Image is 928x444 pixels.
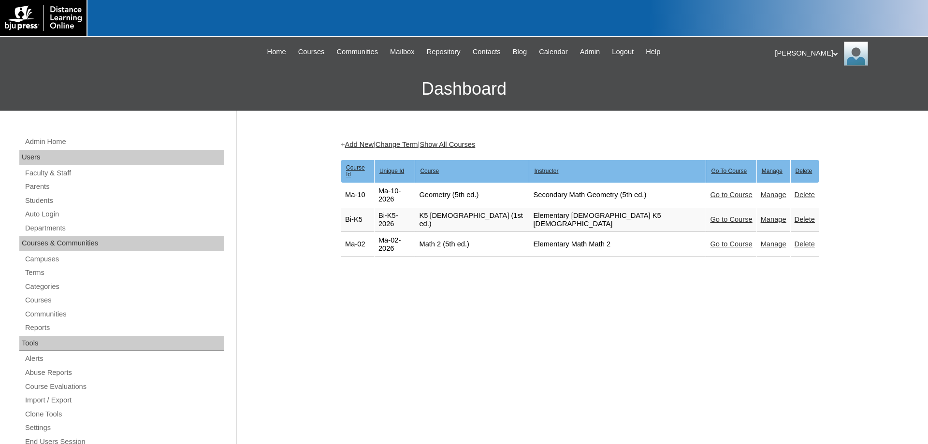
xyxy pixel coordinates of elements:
[513,46,527,57] span: Blog
[795,215,815,223] a: Delete
[580,46,600,57] span: Admin
[641,46,665,57] a: Help
[420,141,475,148] a: Show All Courses
[24,195,224,207] a: Students
[293,46,330,57] a: Courses
[375,208,415,232] td: Bi-K5-2026
[795,191,815,199] a: Delete
[336,46,378,57] span: Communities
[24,222,224,234] a: Departments
[710,191,752,199] a: Go to Course
[24,408,224,420] a: Clone Tools
[24,167,224,179] a: Faculty & Staff
[24,367,224,379] a: Abuse Reports
[427,46,461,57] span: Repository
[607,46,638,57] a: Logout
[711,168,747,174] u: Go To Course
[341,140,819,150] div: + | |
[415,208,529,232] td: K5 [DEMOGRAPHIC_DATA] (1st ed.)
[420,168,439,174] u: Course
[575,46,605,57] a: Admin
[24,308,224,320] a: Communities
[379,168,404,174] u: Unique Id
[24,322,224,334] a: Reports
[612,46,634,57] span: Logout
[775,42,918,66] div: [PERSON_NAME]
[710,215,752,223] a: Go to Course
[19,236,224,251] div: Courses & Communities
[761,240,786,248] a: Manage
[415,232,529,257] td: Math 2 (5th ed.)
[24,381,224,393] a: Course Evaluations
[761,215,786,223] a: Manage
[376,141,418,148] a: Change Term
[341,183,374,207] td: Ma-10
[508,46,532,57] a: Blog
[390,46,415,57] span: Mailbox
[298,46,325,57] span: Courses
[473,46,501,57] span: Contacts
[24,394,224,406] a: Import / Export
[375,232,415,257] td: Ma-02-2026
[761,191,786,199] a: Manage
[529,232,706,257] td: Elementary Math Math 2
[539,46,567,57] span: Calendar
[5,67,923,111] h3: Dashboard
[796,168,812,174] u: Delete
[262,46,291,57] a: Home
[24,253,224,265] a: Campuses
[267,46,286,57] span: Home
[24,294,224,306] a: Courses
[375,183,415,207] td: Ma-10-2026
[332,46,383,57] a: Communities
[710,240,752,248] a: Go to Course
[345,141,374,148] a: Add New
[529,183,706,207] td: Secondary Math Geometry (5th ed.)
[762,168,783,174] u: Manage
[415,183,529,207] td: Geometry (5th ed.)
[422,46,465,57] a: Repository
[24,181,224,193] a: Parents
[24,267,224,279] a: Terms
[468,46,506,57] a: Contacts
[5,5,82,31] img: logo-white.png
[795,240,815,248] a: Delete
[346,164,365,178] u: Course Id
[24,136,224,148] a: Admin Home
[385,46,420,57] a: Mailbox
[646,46,660,57] span: Help
[24,281,224,293] a: Categories
[24,422,224,434] a: Settings
[19,336,224,351] div: Tools
[534,46,572,57] a: Calendar
[844,42,868,66] img: Pam Miller / Distance Learning Online Staff
[19,150,224,165] div: Users
[341,232,374,257] td: Ma-02
[534,168,558,174] u: Instructor
[529,208,706,232] td: Elementary [DEMOGRAPHIC_DATA] K5 [DEMOGRAPHIC_DATA]
[341,208,374,232] td: Bi-K5
[24,353,224,365] a: Alerts
[24,208,224,220] a: Auto Login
